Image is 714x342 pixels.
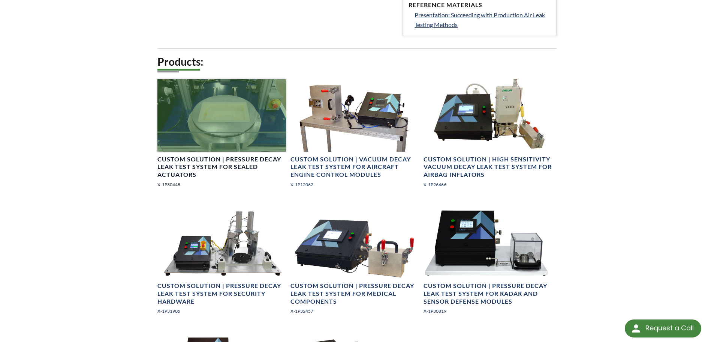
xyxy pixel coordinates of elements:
[290,79,419,194] a: Vacuum Decay Leak Test System with stainless steel leak test chamber mounted on stainless steel b...
[157,181,286,188] p: X-1P30448
[290,206,419,321] a: Pressure decay leak test system for medical components, front viewCustom Solution | Pressure Deca...
[157,155,286,179] h4: Custom Solution | Pressure Decay Leak Test System for Sealed Actuators
[625,319,701,337] div: Request a Call
[424,79,552,194] a: High Sensitivity Vacuum Decay Leak Test System for Airbag InflatorsCustom Solution | High Sensiti...
[409,1,550,9] h4: Reference Materials
[424,206,552,321] a: Pressure Decay Leak Test System for Radar and Sensor Defense Modules, front viewCustom Solution |...
[630,322,642,334] img: round button
[424,282,552,305] h4: Custom Solution | Pressure Decay Leak Test System for Radar and Sensor Defense Modules
[157,282,286,305] h4: Custom Solution | Pressure Decay Leak Test System for Security Hardware
[157,79,286,194] a: Tabletop pressure decay leak test system for sealed actuatorsCustom Solution | Pressure Decay Lea...
[290,307,419,315] p: X-1P32457
[290,181,419,188] p: X-1P12062
[157,307,286,315] p: X-1P31905
[157,206,286,321] a: Pressure decay leak test system for security hardware, front viewCustom Solution | Pressure Decay...
[424,181,552,188] p: X-1P26466
[415,10,550,29] a: Presentation: Succeeding with Production Air Leak Testing Methods
[157,55,557,69] h2: Products:
[645,319,694,337] div: Request a Call
[415,11,545,28] span: Presentation: Succeeding with Production Air Leak Testing Methods
[424,307,552,315] p: X-1P30819
[424,155,552,179] h4: Custom Solution | High Sensitivity Vacuum Decay Leak Test System for Airbag Inflators
[290,282,419,305] h4: Custom Solution | Pressure Decay Leak Test System for Medical Components
[290,155,419,179] h4: Custom Solution | Vacuum Decay Leak Test System for Aircraft Engine Control Modules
